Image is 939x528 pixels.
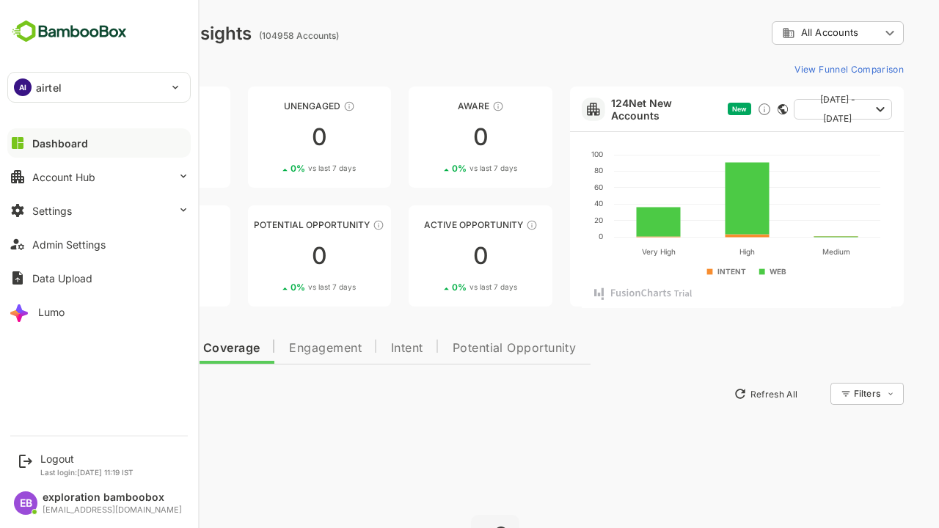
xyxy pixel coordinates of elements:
[38,306,65,318] div: Lumo
[591,247,624,257] text: Very High
[78,282,144,293] div: 0 %
[357,219,501,230] div: Active Opportunity
[32,272,92,285] div: Data Upload
[257,163,304,174] span: vs last 7 days
[35,23,200,44] div: Dashboard Insights
[50,342,208,354] span: Data Quality and Coverage
[357,244,501,268] div: 0
[197,125,340,149] div: 0
[543,183,552,191] text: 60
[40,452,134,465] div: Logout
[441,100,453,112] div: These accounts have just entered the buying cycle and need further nurturing
[7,18,131,45] img: BambooboxFullLogoMark.5f36c76dfaba33ec1ec1367b70bb1252.svg
[40,468,134,477] p: Last login: [DATE] 11:19 IST
[7,128,191,158] button: Dashboard
[35,205,179,307] a: EngagedThese accounts are warm, further nurturing would qualify them to MQAs00%vs last 7 days
[35,219,179,230] div: Engaged
[32,171,95,183] div: Account Hub
[418,282,466,293] span: vs last 7 days
[547,232,552,241] text: 0
[35,125,179,149] div: 0
[7,162,191,191] button: Account Hub
[676,382,753,406] button: Refresh All
[560,97,671,122] a: 124Net New Accounts
[681,105,695,113] span: New
[357,205,501,307] a: Active OpportunityThese accounts have open opportunities which might be at any of the Sales Stage...
[292,100,304,112] div: These accounts have not shown enough engagement and need nurturing
[7,297,191,326] button: Lumo
[14,78,32,96] div: AI
[32,137,88,150] div: Dashboard
[401,342,525,354] span: Potential Opportunity
[475,219,486,231] div: These accounts have open opportunities which might be at any of the Sales Stages
[8,73,190,102] div: AIairtel
[737,57,852,81] button: View Funnel Comparison
[197,100,340,111] div: Unengaged
[239,163,304,174] div: 0 %
[706,102,720,117] div: Discover new ICP-fit accounts showing engagement — via intent surges, anonymous website visits, L...
[197,205,340,307] a: Potential OpportunityThese accounts are MQAs and can be passed on to Inside Sales00%vs last 7 days
[197,219,340,230] div: Potential Opportunity
[357,100,501,111] div: Aware
[36,80,62,95] p: airtel
[32,205,72,217] div: Settings
[357,125,501,149] div: 0
[801,381,852,407] div: Filters
[208,30,292,41] ag: (104958 Accounts)
[742,99,841,120] button: [DATE] - [DATE]
[32,238,106,251] div: Admin Settings
[96,163,144,174] span: vs last 7 days
[754,90,819,128] span: [DATE] - [DATE]
[750,27,807,38] span: All Accounts
[731,26,829,40] div: All Accounts
[543,216,552,224] text: 20
[543,166,552,175] text: 80
[124,219,136,231] div: These accounts are warm, further nurturing would qualify them to MQAs
[239,282,304,293] div: 0 %
[197,87,340,188] a: UnengagedThese accounts have not shown enough engagement and need nurturing00%vs last 7 days
[543,199,552,208] text: 40
[720,19,852,48] div: All Accounts
[35,100,179,111] div: Unreached
[197,244,340,268] div: 0
[35,87,179,188] a: UnreachedThese accounts have not been engaged with for a defined time period00%vs last 7 days
[35,244,179,268] div: 0
[540,150,552,158] text: 100
[688,247,704,257] text: High
[35,381,142,407] button: New Insights
[401,163,466,174] div: 0 %
[401,282,466,293] div: 0 %
[418,163,466,174] span: vs last 7 days
[803,388,829,399] div: Filters
[238,342,310,354] span: Engagement
[321,219,333,231] div: These accounts are MQAs and can be passed on to Inside Sales
[357,87,501,188] a: AwareThese accounts have just entered the buying cycle and need further nurturing00%vs last 7 days
[96,282,144,293] span: vs last 7 days
[14,491,37,515] div: EB
[257,282,304,293] span: vs last 7 days
[43,505,182,515] div: [EMAIL_ADDRESS][DOMAIN_NAME]
[7,263,191,293] button: Data Upload
[7,230,191,259] button: Admin Settings
[7,196,191,225] button: Settings
[771,247,799,256] text: Medium
[131,100,142,112] div: These accounts have not been engaged with for a defined time period
[726,104,737,114] div: This card does not support filter and segments
[78,163,144,174] div: 0 %
[340,342,372,354] span: Intent
[43,491,182,504] div: exploration bamboobox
